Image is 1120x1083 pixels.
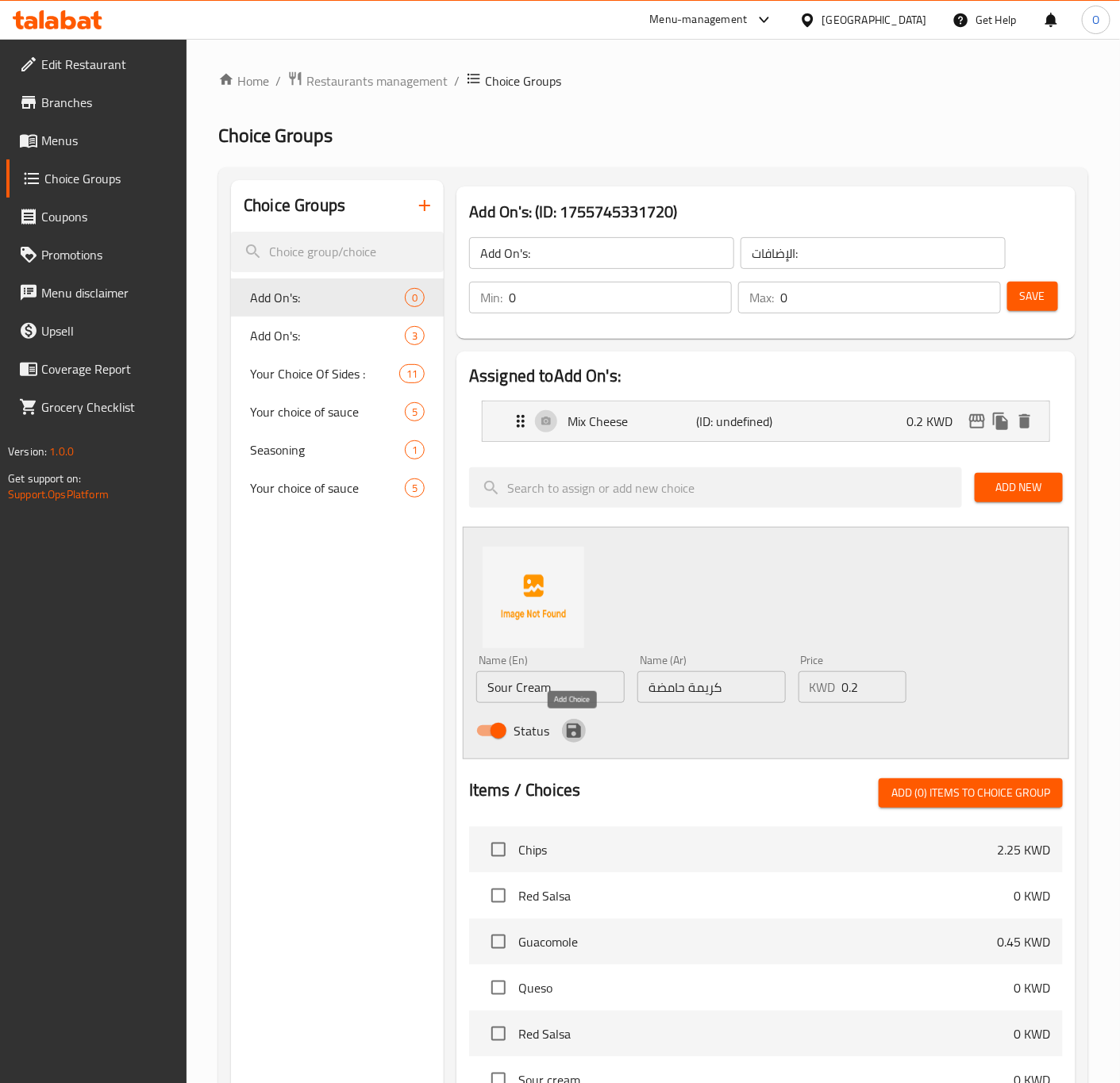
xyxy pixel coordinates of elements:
span: Status [514,721,549,740]
div: Your choice of sauce5 [231,469,444,507]
p: Max: [749,288,774,307]
div: Choices [405,326,425,345]
button: Add (0) items to choice group [879,778,1063,808]
h2: Choice Groups [244,194,345,217]
input: search [469,467,962,508]
span: Red Salsa [518,886,1014,905]
input: Enter name En [476,671,625,703]
span: 11 [400,367,424,382]
span: Version: [8,441,47,462]
span: 3 [406,328,424,344]
span: Chips [518,840,997,859]
input: Please enter price [842,671,906,703]
a: Menus [6,121,187,159]
div: Expand [483,401,1049,441]
span: Grocery Checklist [41,397,175,417]
li: / [454,71,460,90]
div: Choices [399,364,425,383]
p: 0 KWD [1014,1024,1050,1043]
span: Edit Restaurant [41,55,175,74]
span: Seasoning [250,440,405,459]
p: Min: [480,288,502,307]
a: Home [218,71,269,90]
a: Restaurants management [287,71,448,91]
button: Save [1007,282,1058,311]
span: Add (0) items to choice group [891,783,1050,803]
div: Choices [405,288,425,307]
span: Choice Groups [485,71,561,90]
a: Promotions [6,236,187,274]
span: Coupons [41,207,175,226]
a: Upsell [6,312,187,350]
button: Add New [975,473,1063,502]
span: Coverage Report [41,359,175,378]
h2: Assigned to Add On's: [469,364,1063,388]
span: Guacomole [518,932,997,951]
input: Enter name Ar [637,671,786,703]
span: 5 [406,481,424,496]
a: Grocery Checklist [6,388,187,426]
span: Restaurants management [306,71,448,90]
span: Get support on: [8,468,81,489]
h2: Items / Choices [469,778,580,802]
a: Branches [6,83,187,121]
span: Select choice [482,833,515,866]
div: Menu-management [650,10,748,29]
input: search [231,232,444,272]
span: O [1092,11,1099,29]
span: Save [1020,286,1045,306]
span: 5 [406,405,424,420]
div: Seasoning1 [231,431,444,469]
span: Select choice [482,1017,515,1050]
nav: breadcrumb [218,71,1088,91]
span: Menus [41,131,175,150]
span: Upsell [41,321,175,340]
span: Your choice of sauce [250,402,405,421]
span: Red Salsa [518,1024,1014,1043]
p: 2.25 KWD [997,840,1050,859]
a: Coverage Report [6,350,187,388]
div: [GEOGRAPHIC_DATA] [822,11,927,29]
div: Choices [405,402,425,421]
a: Support.OpsPlatform [8,484,109,505]
span: Select choice [482,879,515,912]
p: 0.45 KWD [997,932,1050,951]
span: 1.0.0 [49,441,74,462]
button: save [562,719,586,743]
div: Choices [405,478,425,497]
span: Select choice [482,925,515,958]
span: Promotions [41,245,175,264]
button: edit [965,409,989,433]
p: KWD [810,678,836,697]
span: Your choice of sauce [250,478,405,497]
button: delete [1013,409,1037,433]
button: duplicate [989,409,1013,433]
span: Menu disclaimer [41,283,175,302]
span: Branches [41,93,175,112]
div: Your choice of sauce5 [231,393,444,431]
span: Queso [518,978,1014,997]
a: Menu disclaimer [6,274,187,312]
p: 0 KWD [1014,886,1050,905]
div: Your Choice Of Sides :11 [231,355,444,393]
p: (ID: undefined) [696,412,782,431]
p: 0.2 KWD [906,412,965,431]
span: 0 [406,290,424,305]
div: Choices [405,440,425,459]
span: Add New [987,478,1050,497]
span: 1 [406,443,424,458]
span: Your Choice Of Sides : [250,364,399,383]
a: Coupons [6,198,187,236]
div: Add On's:3 [231,317,444,355]
div: Add On's:0 [231,278,444,317]
span: Choice Groups [44,169,175,188]
span: Select choice [482,971,515,1004]
span: Add On's: [250,326,405,345]
a: Edit Restaurant [6,45,187,83]
a: Choice Groups [6,159,187,198]
li: Expand [469,394,1063,448]
h3: Add On's: (ID: 1755745331720) [469,199,1063,225]
span: Choice Groups [218,117,333,153]
span: Add On's: [250,288,405,307]
p: 0 KWD [1014,978,1050,997]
